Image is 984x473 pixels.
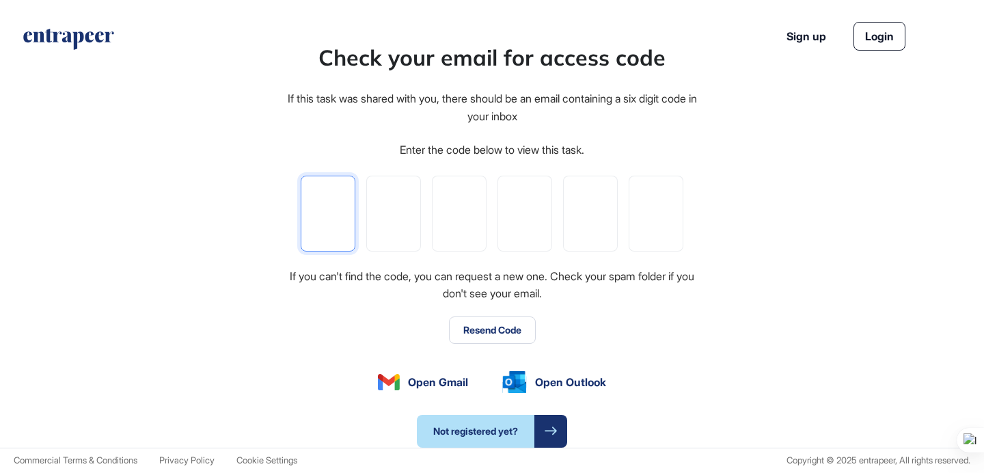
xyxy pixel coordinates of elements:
span: Cookie Settings [236,455,297,465]
a: Cookie Settings [236,455,297,465]
a: Open Outlook [502,371,606,393]
div: Copyright © 2025 entrapeer, All rights reserved. [787,455,970,465]
a: Not registered yet? [417,415,567,448]
span: Open Gmail [408,374,468,390]
div: If this task was shared with you, there should be an email containing a six digit code in your inbox [286,90,698,125]
button: Resend Code [449,316,536,344]
span: Open Outlook [535,374,606,390]
a: Privacy Policy [159,455,215,465]
div: Enter the code below to view this task. [400,141,584,159]
a: Sign up [787,28,826,44]
a: Login [853,22,905,51]
span: Not registered yet? [417,415,534,448]
a: Commercial Terms & Conditions [14,455,137,465]
a: Open Gmail [378,374,468,390]
a: entrapeer-logo [22,29,115,55]
div: If you can't find the code, you can request a new one. Check your spam folder if you don't see yo... [286,268,698,303]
